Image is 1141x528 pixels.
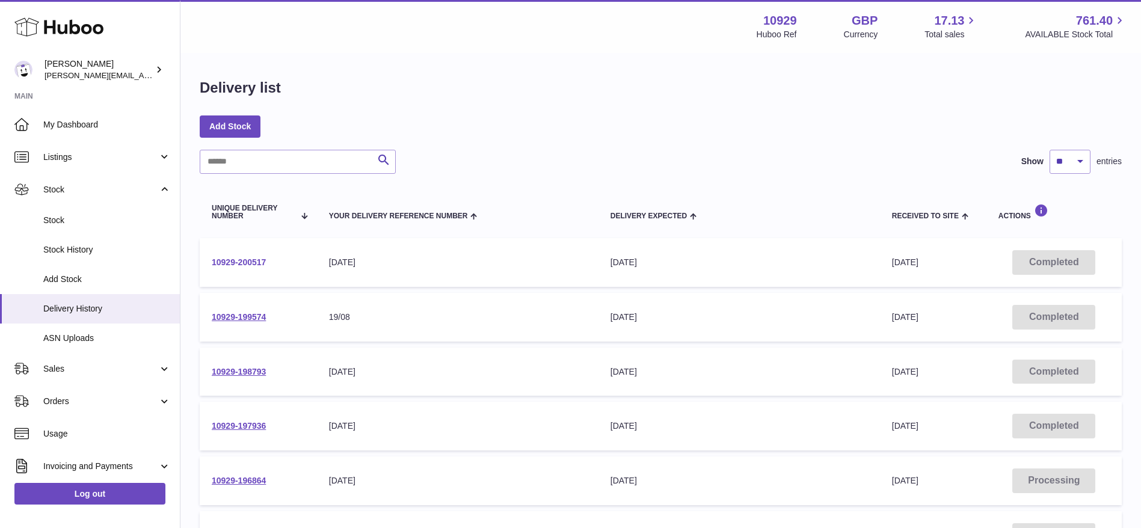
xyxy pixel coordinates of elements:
span: Delivery Expected [610,212,687,220]
span: Unique Delivery Number [212,204,294,220]
a: 10929-196864 [212,476,266,485]
a: Log out [14,483,165,505]
a: 10929-197936 [212,421,266,431]
span: Your Delivery Reference Number [329,212,468,220]
label: Show [1021,156,1044,167]
div: [DATE] [610,420,868,432]
div: Huboo Ref [757,29,797,40]
span: My Dashboard [43,119,171,130]
div: [DATE] [610,475,868,487]
span: [DATE] [892,476,918,485]
a: 10929-198793 [212,367,266,376]
span: 17.13 [934,13,964,29]
span: Stock History [43,244,171,256]
h1: Delivery list [200,78,281,97]
div: [DATE] [329,475,586,487]
span: Received to Site [892,212,959,220]
span: Stock [43,184,158,195]
span: Listings [43,152,158,163]
span: 761.40 [1076,13,1113,29]
span: Sales [43,363,158,375]
span: [DATE] [892,312,918,322]
span: [DATE] [892,367,918,376]
div: [DATE] [329,366,586,378]
a: 17.13 Total sales [924,13,978,40]
a: Add Stock [200,115,260,137]
div: [DATE] [329,257,586,268]
div: [DATE] [610,312,868,323]
a: 10929-199574 [212,312,266,322]
span: AVAILABLE Stock Total [1025,29,1127,40]
div: Actions [998,204,1110,220]
span: Invoicing and Payments [43,461,158,472]
div: [DATE] [610,257,868,268]
span: [DATE] [892,421,918,431]
span: ASN Uploads [43,333,171,344]
span: Total sales [924,29,978,40]
span: entries [1096,156,1122,167]
div: 19/08 [329,312,586,323]
span: Add Stock [43,274,171,285]
span: Delivery History [43,303,171,315]
img: thomas@otesports.co.uk [14,61,32,79]
span: [PERSON_NAME][EMAIL_ADDRESS][DOMAIN_NAME] [45,70,241,80]
span: [DATE] [892,257,918,267]
div: Currency [844,29,878,40]
strong: GBP [852,13,878,29]
span: Usage [43,428,171,440]
span: Orders [43,396,158,407]
strong: 10929 [763,13,797,29]
div: [DATE] [610,366,868,378]
a: 761.40 AVAILABLE Stock Total [1025,13,1127,40]
span: Stock [43,215,171,226]
div: [DATE] [329,420,586,432]
a: 10929-200517 [212,257,266,267]
div: [PERSON_NAME] [45,58,153,81]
